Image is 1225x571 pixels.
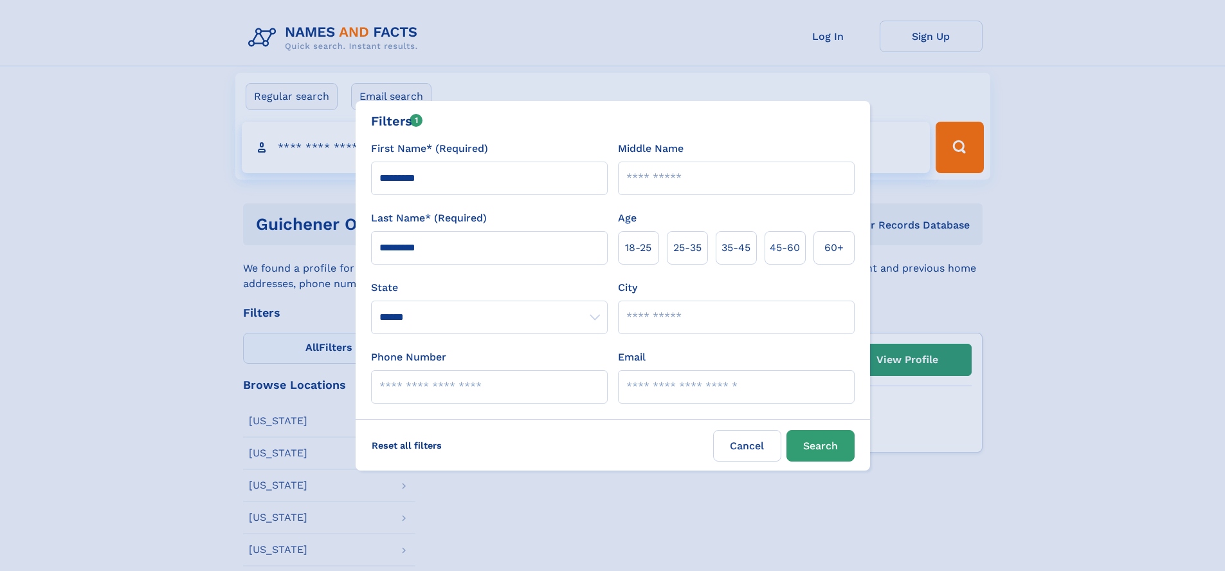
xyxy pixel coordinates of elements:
[721,240,750,256] span: 35‑45
[625,240,651,256] span: 18‑25
[618,211,637,226] label: Age
[673,240,702,256] span: 25‑35
[371,350,446,365] label: Phone Number
[824,240,844,256] span: 60+
[618,141,684,156] label: Middle Name
[618,350,646,365] label: Email
[618,280,637,295] label: City
[713,430,781,462] label: Cancel
[371,111,423,131] div: Filters
[371,280,608,295] label: State
[371,211,487,226] label: Last Name* (Required)
[786,430,855,462] button: Search
[371,141,488,156] label: First Name* (Required)
[363,430,450,461] label: Reset all filters
[770,240,800,256] span: 45‑60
